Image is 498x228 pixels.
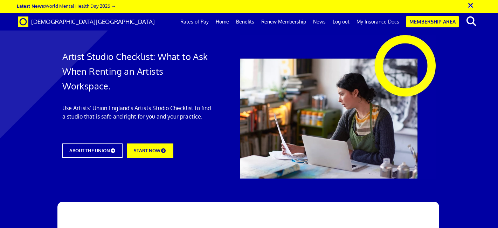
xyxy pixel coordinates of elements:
a: News [310,13,329,31]
a: Rates of Pay [177,13,212,31]
a: Log out [329,13,353,31]
a: Home [212,13,233,31]
a: START NOW [127,143,173,158]
a: Benefits [233,13,258,31]
a: ABOUT THE UNION [62,143,123,158]
a: Brand [DEMOGRAPHIC_DATA][GEOGRAPHIC_DATA] [13,13,160,31]
h1: Artist Studio Checklist: What to Ask When Renting an Artists Workspace. [62,49,212,93]
strong: Latest News: [17,3,45,9]
a: My Insurance Docs [353,13,403,31]
button: search [461,14,482,29]
a: Latest News:World Mental Health Day 2025 → [17,3,116,9]
a: Membership Area [406,16,459,27]
p: Use Artists’ Union England’s Artists Studio Checklist to find a studio that is safe and right for... [62,104,212,121]
a: Renew Membership [258,13,310,31]
span: [DEMOGRAPHIC_DATA][GEOGRAPHIC_DATA] [31,18,155,25]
